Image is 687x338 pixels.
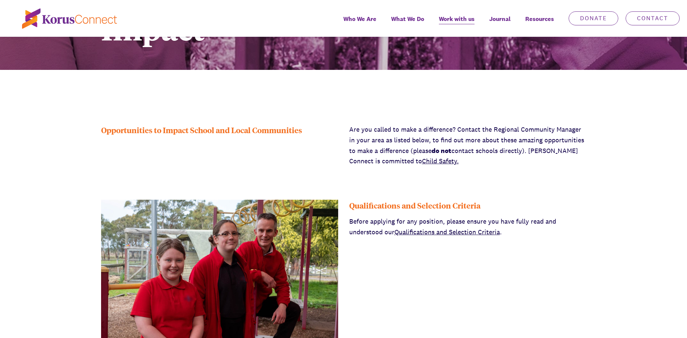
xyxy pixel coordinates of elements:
[101,124,338,167] div: Opportunities to Impact School and Local Communities
[432,146,451,155] strong: do not
[626,11,680,25] a: Contact
[336,10,384,37] a: Who We Are
[391,14,424,24] span: What We Do
[489,14,511,24] span: Journal
[349,216,586,238] p: Before applying for any position, please ensure you have fully read and understood our .
[569,11,618,25] a: Donate
[349,124,586,167] p: Are you called to make a difference? Contact the Regional Community Manager in your area as liste...
[349,200,586,211] div: Qualifications and Selection Criteria
[518,10,561,37] div: Resources
[432,10,482,37] a: Work with us
[343,14,376,24] span: Who We Are
[422,157,459,165] a: Child Safety.
[482,10,518,37] a: Journal
[439,14,475,24] span: Work with us
[384,10,432,37] a: What We Do
[22,8,117,29] img: korus-connect%2Fc5177985-88d5-491d-9cd7-4a1febad1357_logo.svg
[394,228,500,236] a: Qualifications and Selection Criteria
